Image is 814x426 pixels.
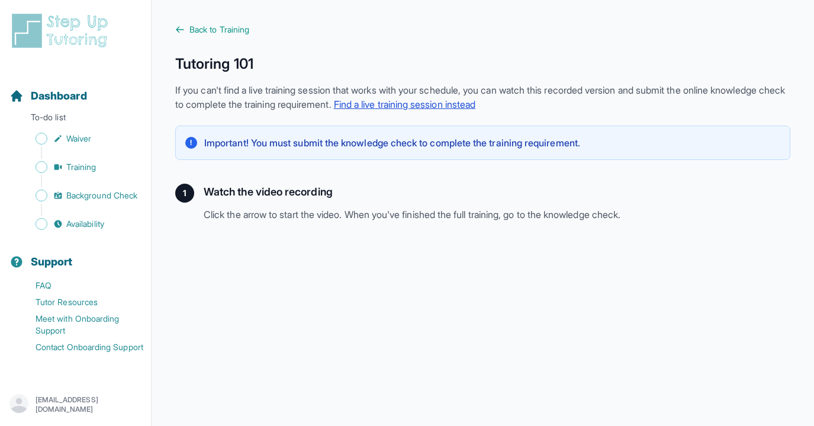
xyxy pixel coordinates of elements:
p: [EMAIL_ADDRESS][DOMAIN_NAME] [36,395,141,414]
a: FAQ [9,277,151,294]
p: To-do list [5,111,146,128]
a: Contact Onboarding Support [9,339,151,355]
p: Important! You must submit the knowledge check to complete the training requirement. [204,136,580,150]
span: Availability [66,218,104,230]
a: Background Check [9,187,151,204]
button: [EMAIL_ADDRESS][DOMAIN_NAME] [9,394,141,415]
span: Back to Training [189,24,249,36]
span: Waiver [66,133,91,145]
a: Meet with Onboarding Support [9,310,151,339]
button: Dashboard [5,69,146,109]
a: Training [9,159,151,175]
a: Find a live training session instead [334,98,476,110]
span: Background Check [66,190,137,201]
p: Click the arrow to start the video. When you've finished the full training, go to the knowledge c... [204,207,790,222]
h1: Tutoring 101 [175,55,790,73]
span: ! [190,138,192,148]
a: Dashboard [9,88,87,104]
span: 1 [183,187,186,199]
h2: Watch the video recording [204,184,790,200]
button: Support [5,235,146,275]
a: Back to Training [175,24,790,36]
a: Availability [9,216,151,232]
span: Dashboard [31,88,87,104]
span: Training [66,161,96,173]
a: Waiver [9,130,151,147]
p: If you can't find a live training session that works with your schedule, you can watch this recor... [175,83,790,111]
span: Support [31,254,73,270]
a: Tutor Resources [9,294,151,310]
img: logo [9,12,115,50]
